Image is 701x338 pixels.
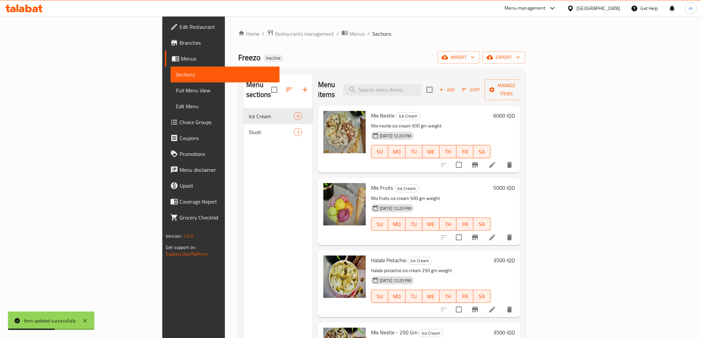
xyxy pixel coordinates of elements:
span: Ice Cream [395,185,418,192]
a: Full Menu View [171,82,279,98]
nav: breadcrumb [238,29,525,38]
span: Upsell [180,182,274,190]
a: Coupons [165,130,279,146]
div: items [294,128,302,136]
button: SU [371,145,388,158]
button: TU [405,217,422,231]
span: [DATE] 12:20 PM [377,205,414,212]
span: Mix Nestle - 250 Gm [371,327,417,337]
span: Select section [423,83,437,97]
span: Select to update [452,158,466,172]
div: Item updated successfully [24,317,76,324]
span: TU [408,219,420,229]
h6: 6000 IQD [493,111,515,120]
button: FR [457,217,473,231]
button: TU [405,145,422,158]
span: Ice Cream [408,257,432,265]
span: Branches [180,39,274,47]
div: Menu-management [505,4,546,12]
div: Ice Cream [419,329,443,337]
button: TH [440,290,457,303]
span: Select to update [452,230,466,244]
button: delete [502,157,517,173]
a: Restaurants management [267,29,334,38]
a: Edit menu item [488,306,496,314]
button: WE [422,290,439,303]
button: WE [422,145,439,158]
button: SA [473,217,490,231]
button: SU [371,290,388,303]
span: TH [442,292,454,301]
button: MO [388,290,405,303]
a: Edit Restaurant [165,19,279,35]
span: SA [476,147,488,157]
span: Add [438,86,456,94]
div: Ice Cream [394,184,419,192]
span: export [488,53,520,62]
button: TH [440,145,457,158]
button: Manage items [485,79,529,100]
button: Branch-specific-item [467,302,483,317]
nav: Menu sections [243,106,313,143]
span: WE [425,292,437,301]
a: Sections [171,67,279,82]
span: MO [391,219,403,229]
h2: Menu items [318,80,335,100]
span: TU [408,147,420,157]
div: [GEOGRAPHIC_DATA] [577,5,620,12]
div: Slush3 [243,124,313,140]
span: Menus [350,30,365,38]
span: Edit Menu [176,102,274,110]
span: Edit Restaurant [180,23,274,31]
span: MO [391,147,403,157]
button: Add section [297,82,313,98]
span: FR [459,219,471,229]
span: Mix Nestle [371,111,395,121]
span: 3 [294,129,302,135]
span: Slush [249,128,294,136]
div: Ice Cream [249,112,294,120]
span: SA [476,219,488,229]
span: TH [442,219,454,229]
span: Get support on: [166,243,196,252]
a: Support.OpsPlatform [166,250,208,258]
span: Ice Cream [419,329,443,337]
a: Choice Groups [165,114,279,130]
button: TH [440,217,457,231]
span: Sections [372,30,391,38]
span: Sort sections [281,82,297,98]
button: SA [473,290,490,303]
button: delete [502,229,517,245]
li: / [337,30,339,38]
img: Mix Nestle [323,111,366,153]
span: Halabi Pistachio [371,255,406,265]
h6: 5000 IQD [493,183,515,192]
span: Restaurants management [275,30,334,38]
span: Coverage Report [180,198,274,206]
span: 1.0.0 [183,232,193,240]
span: [DATE] 12:20 PM [377,133,414,139]
span: SA [476,292,488,301]
a: Grocery Checklist [165,210,279,225]
button: export [483,51,525,64]
a: Menus [342,29,365,38]
span: 9 [294,113,302,120]
span: TH [442,147,454,157]
button: MO [388,217,405,231]
a: Menus [165,51,279,67]
span: Select all sections [267,83,281,97]
button: SU [371,217,388,231]
a: Edit menu item [488,161,496,169]
p: Mix nestle ice cream 500 gm weight [371,122,491,130]
span: SU [374,219,386,229]
li: / [367,30,370,38]
span: Mix Fruits [371,183,393,193]
span: WE [425,219,437,229]
span: FR [459,147,471,157]
span: Ice Cream [396,112,420,120]
span: SU [374,292,386,301]
span: Sort [462,86,480,94]
div: Ice Cream [407,257,432,265]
